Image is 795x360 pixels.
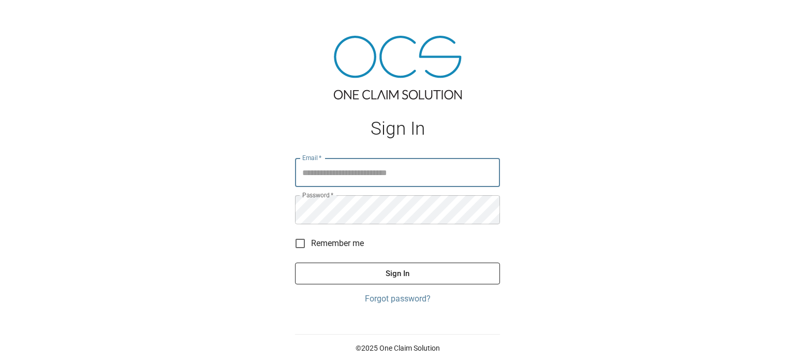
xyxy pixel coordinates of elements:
span: Remember me [311,237,364,250]
button: Sign In [295,263,500,284]
img: ocs-logo-white-transparent.png [12,6,54,27]
label: Email [302,153,322,162]
a: Forgot password? [295,293,500,305]
img: ocs-logo-tra.png [334,36,462,99]
h1: Sign In [295,118,500,139]
label: Password [302,191,333,199]
p: © 2025 One Claim Solution [295,343,500,353]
